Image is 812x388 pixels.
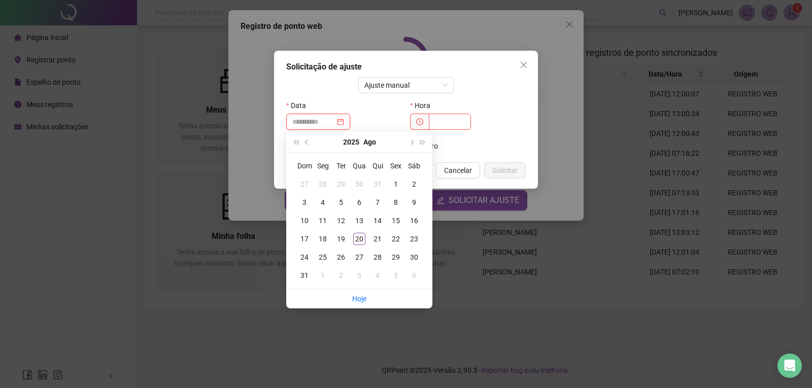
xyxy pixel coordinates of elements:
[353,215,365,227] div: 13
[317,196,329,208] div: 4
[295,193,314,211] td: 2025-08-03
[387,157,405,175] th: Sex
[335,196,347,208] div: 5
[444,165,472,176] span: Cancelar
[335,215,347,227] div: 12
[390,178,402,190] div: 1
[371,269,384,281] div: 4
[387,230,405,248] td: 2025-08-22
[368,248,387,266] td: 2025-08-28
[408,251,420,263] div: 30
[317,233,329,245] div: 18
[298,233,311,245] div: 17
[405,193,423,211] td: 2025-08-09
[390,269,402,281] div: 5
[317,178,329,190] div: 28
[314,157,332,175] th: Seg
[335,178,347,190] div: 29
[390,233,402,245] div: 22
[353,233,365,245] div: 20
[332,248,350,266] td: 2025-08-26
[332,175,350,193] td: 2025-07-29
[387,175,405,193] td: 2025-08-01
[353,196,365,208] div: 6
[298,196,311,208] div: 3
[343,132,359,152] button: year panel
[295,230,314,248] td: 2025-08-17
[368,175,387,193] td: 2025-07-31
[777,354,802,378] div: Open Intercom Messenger
[332,230,350,248] td: 2025-08-19
[390,251,402,263] div: 29
[408,269,420,281] div: 6
[405,157,423,175] th: Sáb
[364,78,448,93] span: Ajuste manual
[417,132,428,152] button: super-next-year
[408,196,420,208] div: 9
[352,295,366,303] a: Hoje
[350,175,368,193] td: 2025-07-30
[387,266,405,285] td: 2025-09-05
[520,61,528,69] span: close
[298,251,311,263] div: 24
[295,157,314,175] th: Dom
[405,211,423,230] td: 2025-08-16
[314,248,332,266] td: 2025-08-25
[295,248,314,266] td: 2025-08-24
[371,215,384,227] div: 14
[371,196,384,208] div: 7
[387,193,405,211] td: 2025-08-08
[295,211,314,230] td: 2025-08-10
[317,215,329,227] div: 11
[314,193,332,211] td: 2025-08-04
[410,97,437,114] label: Hora
[371,233,384,245] div: 21
[516,57,532,73] button: Close
[416,118,423,125] span: clock-circle
[405,230,423,248] td: 2025-08-23
[436,162,480,179] button: Cancelar
[286,97,313,114] label: Data
[371,251,384,263] div: 28
[298,269,311,281] div: 31
[405,132,417,152] button: next-year
[317,251,329,263] div: 25
[314,211,332,230] td: 2025-08-11
[332,193,350,211] td: 2025-08-05
[408,233,420,245] div: 23
[350,248,368,266] td: 2025-08-27
[314,175,332,193] td: 2025-07-28
[350,230,368,248] td: 2025-08-20
[314,266,332,285] td: 2025-09-01
[371,178,384,190] div: 31
[314,230,332,248] td: 2025-08-18
[350,157,368,175] th: Qua
[317,269,329,281] div: 1
[368,266,387,285] td: 2025-09-04
[408,215,420,227] div: 16
[390,215,402,227] div: 15
[335,233,347,245] div: 19
[368,230,387,248] td: 2025-08-21
[387,248,405,266] td: 2025-08-29
[353,251,365,263] div: 27
[405,266,423,285] td: 2025-09-06
[332,157,350,175] th: Ter
[286,61,526,73] div: Solicitação de ajuste
[353,178,365,190] div: 30
[332,266,350,285] td: 2025-09-02
[335,269,347,281] div: 2
[387,211,405,230] td: 2025-08-15
[295,266,314,285] td: 2025-08-31
[298,215,311,227] div: 10
[405,175,423,193] td: 2025-08-02
[368,193,387,211] td: 2025-08-07
[335,251,347,263] div: 26
[301,132,313,152] button: prev-year
[363,132,376,152] button: month panel
[368,211,387,230] td: 2025-08-14
[332,211,350,230] td: 2025-08-12
[350,266,368,285] td: 2025-09-03
[484,162,526,179] button: Solicitar
[290,132,301,152] button: super-prev-year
